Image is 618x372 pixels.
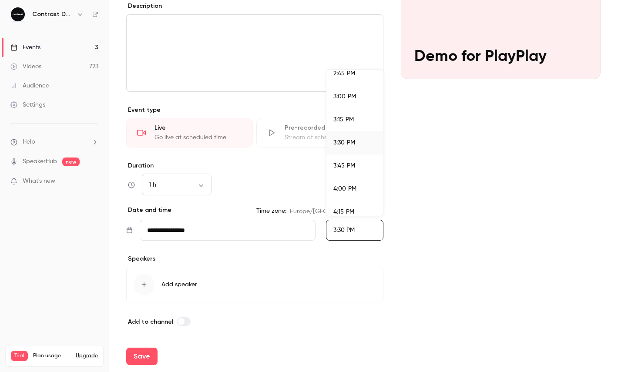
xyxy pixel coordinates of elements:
span: 2:45 PM [333,70,355,77]
span: 3:30 PM [333,140,355,146]
span: 3:00 PM [333,94,356,100]
span: 4:15 PM [333,209,354,215]
span: 4:00 PM [333,186,356,192]
span: 3:15 PM [333,117,354,123]
span: 3:45 PM [333,163,355,169]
